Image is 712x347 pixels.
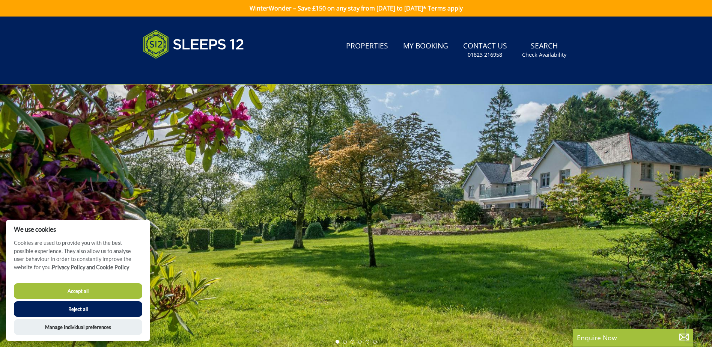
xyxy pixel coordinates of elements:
[139,68,218,74] iframe: Customer reviews powered by Trustpilot
[468,51,502,59] small: 01823 216958
[343,38,391,55] a: Properties
[6,226,150,233] h2: We use cookies
[14,319,142,335] button: Manage Individual preferences
[519,38,569,62] a: SearchCheck Availability
[6,239,150,277] p: Cookies are used to provide you with the best possible experience. They also allow us to analyse ...
[14,283,142,299] button: Accept all
[460,38,510,62] a: Contact Us01823 216958
[400,38,451,55] a: My Booking
[522,51,566,59] small: Check Availability
[14,301,142,317] button: Reject all
[52,264,129,270] a: Privacy Policy and Cookie Policy
[577,333,689,342] p: Enquire Now
[143,26,244,63] img: Sleeps 12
